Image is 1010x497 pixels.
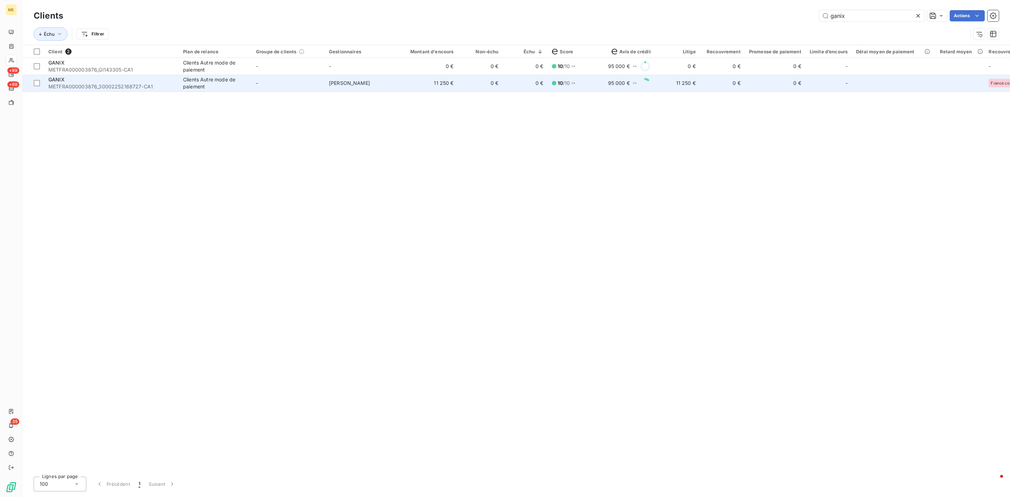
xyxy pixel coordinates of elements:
[398,58,458,75] td: 0 €
[810,49,848,54] div: Limite d’encours
[608,63,630,70] span: 95 000 €
[558,63,563,69] span: 10
[256,49,297,54] span: Groupe de clients
[558,80,570,87] span: / 10
[256,80,258,86] span: -
[48,83,175,90] span: METFRA000003876_30002252168727-CA1
[704,49,741,54] div: Recouvrement
[6,482,17,493] img: Logo LeanPay
[655,58,700,75] td: 0 €
[846,80,848,87] span: -
[940,49,981,54] div: Retard moyen
[700,75,745,92] td: 0 €
[183,49,248,54] div: Plan de relance
[608,80,630,87] span: 95 000 €
[44,31,55,37] span: Échu
[749,49,801,54] div: Promesse de paiement
[183,76,248,90] div: Clients Autre mode de paiement
[48,60,65,66] span: GANIX
[65,48,72,55] span: 2
[950,10,985,21] button: Actions
[183,59,248,73] div: Clients Autre mode de paiement
[34,9,63,22] h3: Clients
[144,477,180,491] button: Suivant
[76,28,109,40] button: Filtrer
[48,49,62,54] span: Client
[558,63,570,70] span: / 10
[612,49,651,54] span: Avis de crédit
[40,481,48,488] span: 100
[6,4,17,15] div: ME
[856,49,931,54] div: Délai moyen de paiement
[986,473,1003,490] iframe: Intercom live chat
[989,63,991,69] span: -
[462,49,499,54] div: Non-échu
[507,49,544,54] div: Échu
[7,67,19,74] span: +99
[700,58,745,75] td: 0 €
[659,49,696,54] div: Litige
[552,49,573,54] span: Score
[256,63,258,69] span: -
[329,63,331,69] span: -
[745,75,806,92] td: 0 €
[458,58,503,75] td: 0 €
[503,58,548,75] td: 0 €
[48,76,65,82] span: GANIX
[819,10,924,21] input: Rechercher
[134,477,144,491] button: 1
[329,49,393,54] div: Gestionnaires
[329,80,370,86] span: [PERSON_NAME]
[745,58,806,75] td: 0 €
[139,481,140,488] span: 1
[48,66,175,73] span: METFRA000003876_GI143305-CA1
[402,49,454,54] div: Montant d'encours
[11,418,19,425] span: 35
[7,81,19,88] span: +99
[458,75,503,92] td: 0 €
[846,63,848,70] span: -
[34,27,68,41] button: Échu
[503,75,548,92] td: 0 €
[398,75,458,92] td: 11 250 €
[558,80,563,86] span: 10
[92,477,134,491] button: Précédent
[655,75,700,92] td: 11 250 €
